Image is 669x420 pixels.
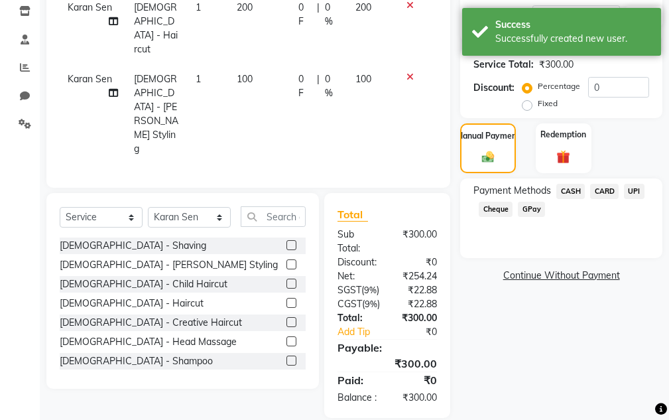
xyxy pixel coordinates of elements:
div: ₹300.00 [539,58,574,72]
span: SGST [337,284,361,296]
div: Successfully created new user. [495,32,651,46]
div: Discount: [473,81,515,95]
a: Continue Without Payment [463,269,660,283]
span: 9% [364,285,377,295]
input: Enter Offer / Coupon Code [532,5,620,26]
span: 100 [355,73,371,85]
label: Percentage [538,80,580,92]
span: CASH [556,184,585,199]
span: Karan Sen [68,73,112,85]
div: ₹300.00 [328,356,447,372]
span: 0 % [325,1,340,29]
div: Balance : [328,391,387,405]
span: GPay [518,202,545,217]
span: 100 [237,73,253,85]
label: Redemption [540,129,586,141]
div: [DEMOGRAPHIC_DATA] - Head Massage [60,335,237,349]
div: ( ) [328,297,390,311]
span: 1 [196,73,201,85]
span: UPI [624,184,644,199]
div: [DEMOGRAPHIC_DATA] - [PERSON_NAME] Styling [60,258,278,272]
div: ₹300.00 [387,311,447,325]
div: Net: [328,269,387,283]
img: _cash.svg [478,150,498,164]
label: Fixed [538,98,558,109]
div: ₹300.00 [387,391,447,405]
div: [DEMOGRAPHIC_DATA] - Shampoo [60,354,213,368]
div: Paid: [328,372,387,388]
div: ( ) [328,283,389,297]
div: ₹300.00 [387,228,447,255]
span: [DEMOGRAPHIC_DATA] - Haircut [134,1,178,55]
span: 9% [365,299,377,309]
div: ₹0 [387,372,447,388]
div: ₹0 [387,255,447,269]
span: Cheque [479,202,513,217]
div: [DEMOGRAPHIC_DATA] - Shaving [60,239,206,253]
span: 1 [196,1,201,13]
span: 200 [237,1,253,13]
div: [DEMOGRAPHIC_DATA] - Child Haircut [60,277,227,291]
span: | [317,1,320,29]
div: ₹254.24 [387,269,447,283]
div: [DEMOGRAPHIC_DATA] - Creative Haircut [60,316,242,330]
span: | [317,72,320,100]
div: Success [495,18,651,32]
div: Discount: [328,255,387,269]
span: 200 [355,1,371,13]
span: Payment Methods [473,184,551,198]
span: [DEMOGRAPHIC_DATA] - [PERSON_NAME] Styling [134,73,178,155]
span: CGST [337,298,362,310]
div: ₹22.88 [389,283,447,297]
img: _gift.svg [552,149,574,165]
a: Add Tip [328,325,397,339]
label: Manual Payment [456,130,520,142]
div: Total: [328,311,387,325]
button: Apply [625,6,663,26]
div: [DEMOGRAPHIC_DATA] - Haircut [60,297,204,311]
div: Payable: [328,340,447,356]
div: Sub Total: [328,228,387,255]
span: 0 % [325,72,340,100]
div: ₹0 [397,325,447,339]
div: ₹22.88 [390,297,447,311]
span: 0 F [298,72,311,100]
span: Total [337,208,368,222]
span: Karan Sen [68,1,112,13]
div: Service Total: [473,58,534,72]
span: CARD [590,184,619,199]
input: Search or Scan [241,206,306,227]
span: 0 F [298,1,311,29]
